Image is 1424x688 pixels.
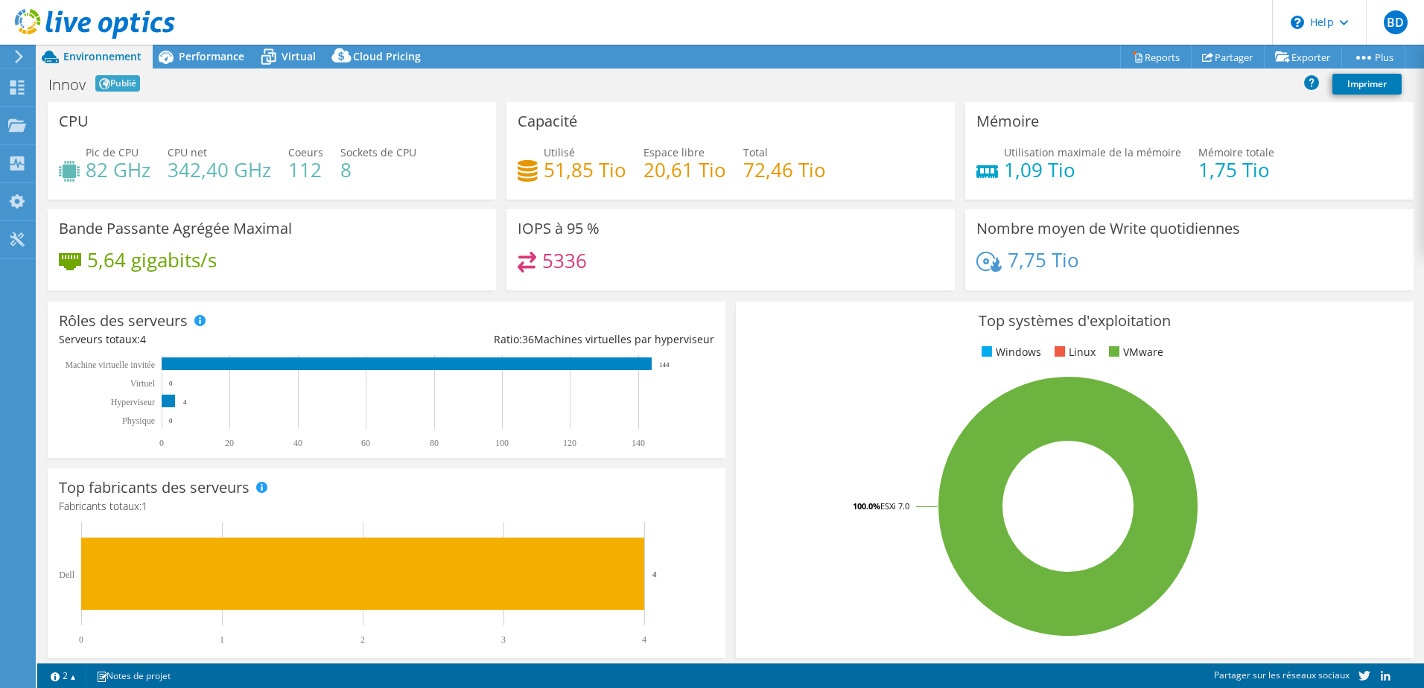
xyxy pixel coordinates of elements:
[430,438,439,448] text: 80
[652,570,657,579] text: 4
[743,145,768,159] span: Total
[976,113,1039,130] h3: Mémoire
[387,331,714,348] div: Ratio: Machines virtuelles par hyperviseur
[1191,45,1265,69] a: Partager
[288,162,323,178] h4: 112
[1384,10,1408,34] span: BD
[361,438,370,448] text: 60
[183,398,187,406] text: 4
[542,252,587,269] h4: 5336
[1214,669,1350,681] span: Partager sur les réseaux sociaux
[1004,145,1181,159] span: Utilisation maximale de la mémoire
[59,220,292,237] h3: Bande Passante Agrégée Maximal
[360,634,365,645] text: 2
[544,162,626,178] h4: 51,85 Tio
[1198,162,1274,178] h4: 1,75 Tio
[288,145,323,159] span: Coeurs
[978,344,1041,360] li: Windows
[659,361,670,369] text: 144
[501,634,506,645] text: 3
[747,313,1402,329] h3: Top systèmes d'exploitation
[140,332,146,346] span: 4
[159,438,164,448] text: 0
[220,634,224,645] text: 1
[86,162,150,178] h4: 82 GHz
[87,252,217,268] h4: 5,64 gigabits/s
[643,162,726,178] h4: 20,61 Tio
[518,220,600,237] h3: IOPS à 95 %
[59,498,714,515] h4: Fabricants totaux:
[95,75,140,92] span: Publié
[563,438,576,448] text: 120
[495,438,509,448] text: 100
[880,500,909,512] tspan: ESXi 7.0
[1291,16,1304,29] svg: \n
[353,49,421,63] span: Cloud Pricing
[169,380,173,387] text: 0
[522,332,534,346] span: 36
[853,500,880,512] tspan: 100.0%
[48,77,86,92] h1: Innov
[544,145,575,159] span: Utilisé
[59,113,89,130] h3: CPU
[59,331,387,348] div: Serveurs totaux:
[1264,45,1342,69] a: Exporter
[122,415,155,426] text: Physique
[168,162,271,178] h4: 342,40 GHz
[59,570,74,580] text: Dell
[225,438,234,448] text: 20
[65,360,155,370] tspan: Machine virtuelle invitée
[1008,252,1079,268] h4: 7,75 Tio
[1198,145,1274,159] span: Mémoire totale
[59,480,249,496] h3: Top fabricants des serveurs
[1341,45,1405,69] a: Plus
[168,145,207,159] span: CPU net
[282,49,316,63] span: Virtual
[40,666,86,685] a: 2
[293,438,302,448] text: 40
[518,113,577,130] h3: Capacité
[79,634,83,645] text: 0
[340,145,416,159] span: Sockets de CPU
[142,499,147,513] span: 1
[63,49,142,63] span: Environnement
[1120,45,1192,69] a: Reports
[179,49,244,63] span: Performance
[976,220,1240,237] h3: Nombre moyen de Write quotidiennes
[743,162,826,178] h4: 72,46 Tio
[169,417,173,424] text: 0
[1105,344,1163,360] li: VMware
[1051,344,1096,360] li: Linux
[1004,162,1181,178] h4: 1,09 Tio
[86,666,181,685] a: Notes de projet
[111,397,155,407] text: Hyperviseur
[643,145,705,159] span: Espace libre
[1332,74,1402,95] a: Imprimer
[632,438,645,448] text: 140
[86,145,139,159] span: Pic de CPU
[130,378,156,389] text: Virtuel
[642,634,646,645] text: 4
[59,313,188,329] h3: Rôles des serveurs
[340,162,416,178] h4: 8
